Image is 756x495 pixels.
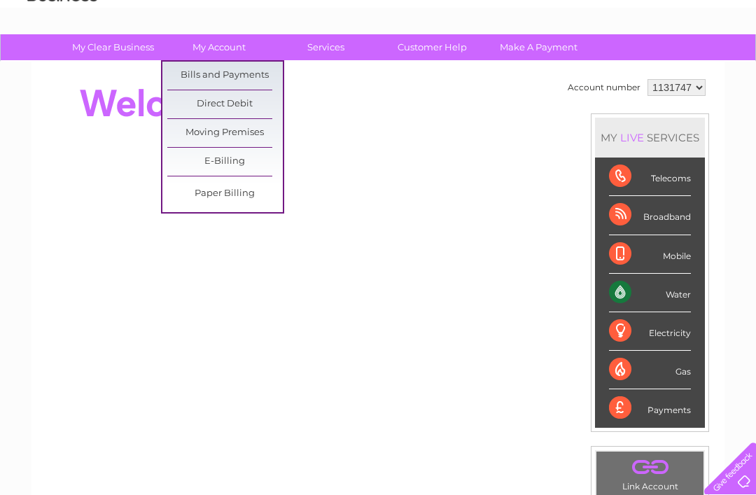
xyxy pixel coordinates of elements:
div: Electricity [609,312,691,351]
td: Link Account [596,451,704,495]
a: Log out [710,60,743,70]
div: MY SERVICES [595,118,705,158]
div: LIVE [617,131,647,144]
div: Clear Business is a trading name of Verastar Limited (registered in [GEOGRAPHIC_DATA] No. 3667643... [48,8,710,68]
a: E-Billing [167,148,283,176]
a: Water [510,60,536,70]
div: Payments [609,389,691,427]
a: My Clear Business [55,34,171,60]
div: Telecoms [609,158,691,196]
div: Mobile [609,235,691,274]
a: Direct Debit [167,90,283,118]
a: Services [268,34,384,60]
a: Bills and Payments [167,62,283,90]
div: Gas [609,351,691,389]
a: Blog [634,60,654,70]
a: 0333 014 3131 [492,7,589,25]
a: Make A Payment [481,34,596,60]
a: Energy [545,60,575,70]
div: Water [609,274,691,312]
a: Paper Billing [167,180,283,208]
td: Account number [564,76,644,99]
a: Customer Help [374,34,490,60]
a: Telecoms [584,60,626,70]
a: Moving Premises [167,119,283,147]
a: My Account [162,34,277,60]
a: Contact [663,60,697,70]
a: . [600,455,700,480]
img: logo.png [27,36,98,79]
div: Broadband [609,196,691,235]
